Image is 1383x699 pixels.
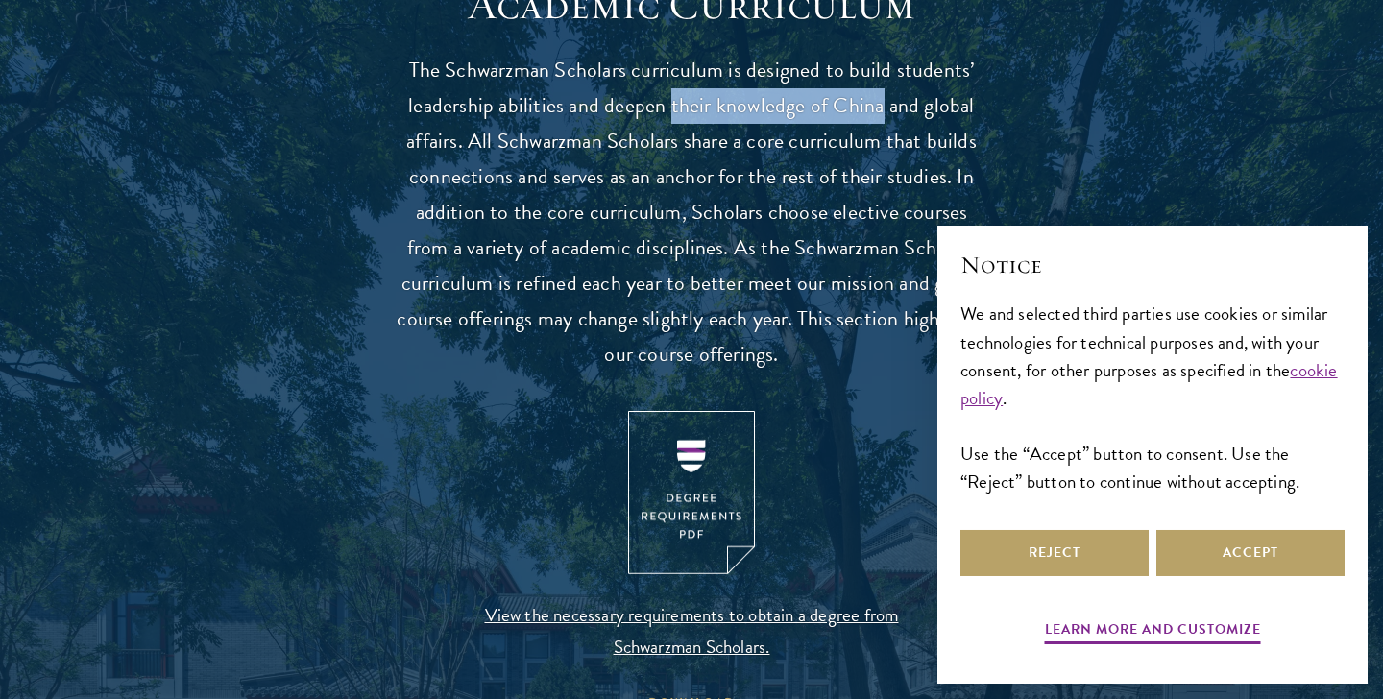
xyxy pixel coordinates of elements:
h2: Notice [960,249,1345,281]
p: The Schwarzman Scholars curriculum is designed to build students’ leadership abilities and deepen... [394,53,989,373]
span: View the necessary requirements to obtain a degree from Schwarzman Scholars. [466,599,917,663]
button: Learn more and customize [1045,617,1261,647]
div: We and selected third parties use cookies or similar technologies for technical purposes and, wit... [960,300,1345,494]
button: Accept [1156,530,1345,576]
a: cookie policy [960,356,1338,412]
button: Reject [960,530,1149,576]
